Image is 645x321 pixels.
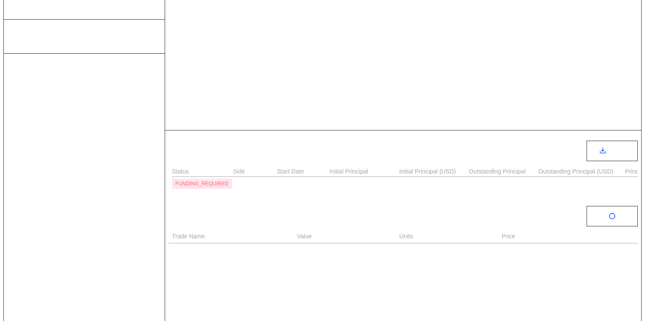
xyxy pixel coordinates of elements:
div: No OTC Options [380,250,427,258]
div: Initial Principal [330,168,398,175]
button: Export [587,141,638,161]
div: - [277,179,328,189]
div: Status [172,168,232,175]
div: Side [233,168,276,175]
span: Units [399,232,413,241]
div: Borrower [233,179,276,189]
div: Start Date [277,168,328,175]
div: 600,000.000 [469,180,508,187]
div: Loans [172,146,195,156]
span: Export [609,148,625,154]
div: Outstanding Principal (USD) [538,168,624,175]
div: FUNDING_REQUIRED [175,181,229,187]
div: Initial Principal (USD) [399,168,468,175]
div: OTC Positions [172,211,227,221]
div: Outstanding Principal [469,168,537,175]
div: 599,920.290 [538,180,578,187]
div: 600,000.000 [330,180,369,187]
div: Aggregate Debt [9,28,160,45]
span: Price [502,232,515,241]
div: 599,920.290 [399,180,439,187]
span: Trade Name [172,232,205,241]
span: Value [297,232,312,241]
